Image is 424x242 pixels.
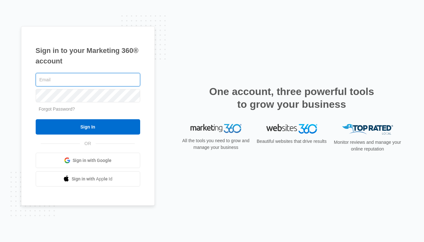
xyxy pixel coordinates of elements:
img: Websites 360 [266,124,317,133]
span: OR [80,140,96,147]
a: Forgot Password? [39,106,75,112]
img: Top Rated Local [342,124,393,135]
input: Sign In [36,119,140,135]
img: Marketing 360 [190,124,241,133]
p: All the tools you need to grow and manage your business [180,137,252,151]
p: Monitor reviews and manage your online reputation [332,139,403,152]
h2: One account, three powerful tools to grow your business [207,85,376,111]
p: Beautiful websites that drive results [256,138,327,145]
a: Sign in with Apple Id [36,171,140,187]
span: Sign in with Google [73,157,111,164]
h1: Sign in to your Marketing 360® account [36,45,140,66]
span: Sign in with Apple Id [72,176,112,182]
a: Sign in with Google [36,153,140,168]
input: Email [36,73,140,86]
